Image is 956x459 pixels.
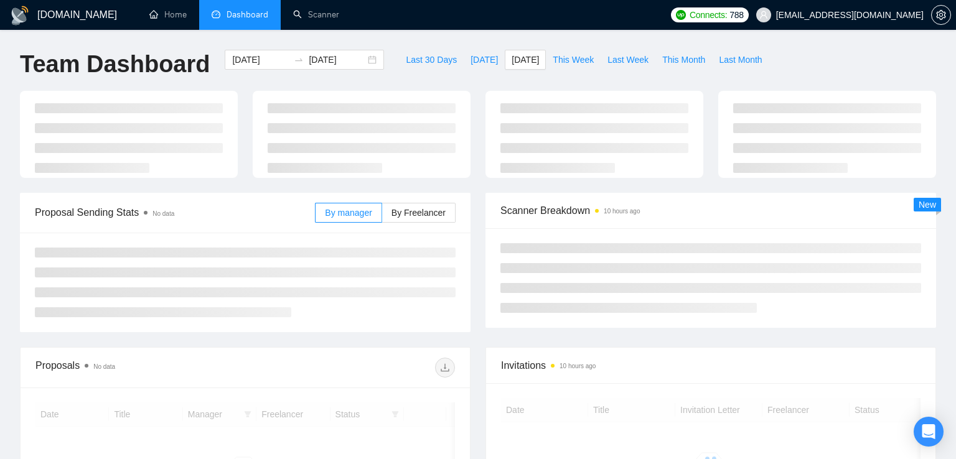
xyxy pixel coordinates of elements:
span: [DATE] [512,53,539,67]
button: This Week [546,50,601,70]
button: [DATE] [505,50,546,70]
div: Open Intercom Messenger [914,417,944,447]
time: 10 hours ago [560,363,596,369]
button: Last 30 Days [399,50,464,70]
img: logo [10,6,30,25]
span: No data [152,210,174,217]
button: setting [931,5,951,25]
span: Scanner Breakdown [500,203,921,218]
a: searchScanner [293,9,339,20]
span: No data [93,363,115,370]
button: Last Week [601,50,655,70]
input: Start date [232,53,289,67]
span: By manager [325,208,372,218]
span: By Freelancer [391,208,446,218]
a: setting [931,10,951,20]
span: Last Month [719,53,762,67]
span: This Month [662,53,705,67]
span: dashboard [212,10,220,19]
img: upwork-logo.png [676,10,686,20]
span: Last 30 Days [406,53,457,67]
button: This Month [655,50,712,70]
span: Dashboard [227,9,268,20]
span: Last Week [607,53,649,67]
a: homeHome [149,9,187,20]
span: to [294,55,304,65]
button: Last Month [712,50,769,70]
span: Connects: [690,8,727,22]
span: This Week [553,53,594,67]
span: Proposal Sending Stats [35,205,315,220]
button: [DATE] [464,50,505,70]
h1: Team Dashboard [20,50,210,79]
time: 10 hours ago [604,208,640,215]
span: [DATE] [471,53,498,67]
span: New [919,200,936,210]
span: Invitations [501,358,921,373]
span: swap-right [294,55,304,65]
input: End date [309,53,365,67]
span: setting [932,10,950,20]
span: 788 [729,8,743,22]
div: Proposals [35,358,245,378]
span: user [759,11,768,19]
